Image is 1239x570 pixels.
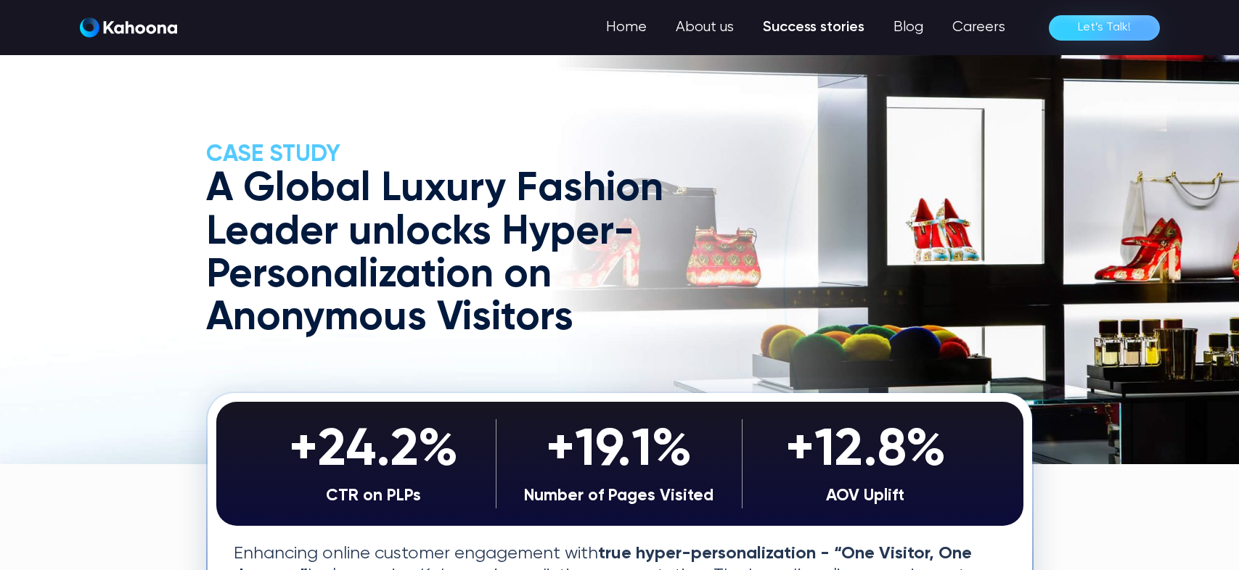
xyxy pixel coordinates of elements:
a: Home [592,13,661,42]
a: Success stories [748,13,879,42]
div: +12.8% [750,419,981,483]
div: +19.1% [504,419,735,483]
img: Kahoona logo white [80,17,177,38]
div: Let’s Talk! [1078,16,1131,39]
div: +24.2% [258,419,489,483]
h2: CASE Study [206,141,717,168]
div: CTR on PLPs [258,483,489,509]
h1: A Global Luxury Fashion Leader unlocks Hyper-Personalization on Anonymous Visitors [206,168,717,340]
a: About us [661,13,748,42]
a: Careers [938,13,1020,42]
a: home [80,17,177,38]
div: Number of Pages Visited [504,483,735,509]
a: Let’s Talk! [1049,15,1160,41]
div: AOV Uplift [750,483,981,509]
a: Blog [879,13,938,42]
